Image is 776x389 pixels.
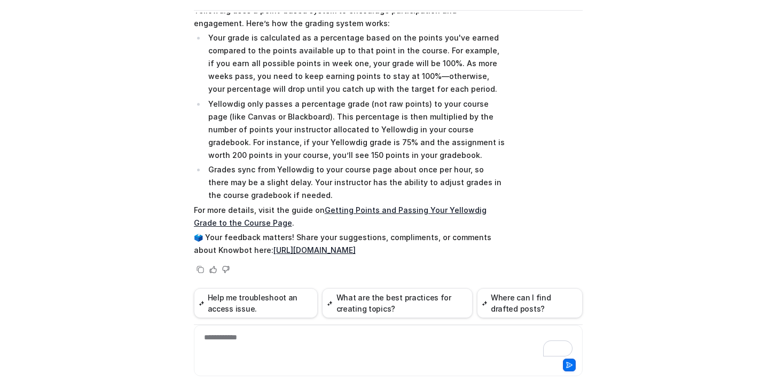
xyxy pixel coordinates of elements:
[194,231,506,257] p: 🗳️ Your feedback matters! Share your suggestions, compliments, or comments about Knowbot here:
[208,163,506,202] p: Grades sync from Yellowdig to your course page about once per hour, so there may be a slight dela...
[194,4,506,30] p: Yellowdig uses a point-based system to encourage participation and engagement. Here’s how the gra...
[322,288,472,318] button: What are the best practices for creating topics?
[194,205,487,227] a: Getting Points and Passing Your Yellowdig Grade to the Course Page
[273,245,356,255] a: [URL][DOMAIN_NAME]
[197,332,580,356] div: To enrich screen reader interactions, please activate Accessibility in Grammarly extension settings
[208,31,506,96] p: Your grade is calculated as a percentage based on the points you've earned compared to the points...
[208,98,506,162] p: Yellowdig only passes a percentage grade (not raw points) to your course page (like Canvas or Bla...
[477,288,583,318] button: Where can I find drafted posts?
[194,204,506,229] p: For more details, visit the guide on .
[194,288,318,318] button: Help me troubleshoot an access issue.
